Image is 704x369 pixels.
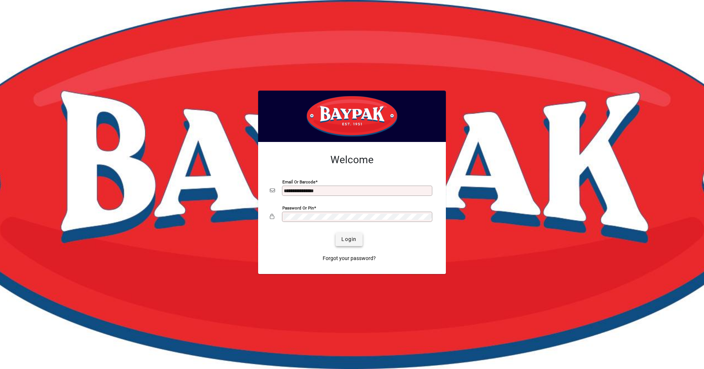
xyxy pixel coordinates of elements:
[282,179,315,184] mat-label: Email or Barcode
[282,205,314,210] mat-label: Password or Pin
[341,235,356,243] span: Login
[335,233,362,246] button: Login
[323,255,376,262] span: Forgot your password?
[270,154,434,166] h2: Welcome
[320,252,379,265] a: Forgot your password?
